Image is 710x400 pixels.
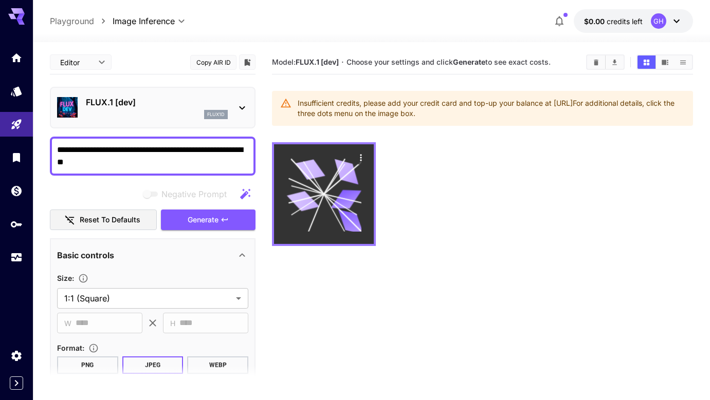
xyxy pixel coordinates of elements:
div: Models [10,85,23,98]
button: Show media in video view [656,55,674,69]
nav: breadcrumb [50,15,113,27]
div: Insufficient credits, please add your credit card and top-up your balance at [URL] For additional... [298,94,685,123]
span: Choose your settings and click to see exact costs. [347,58,551,66]
button: JPEG [122,356,184,374]
p: · [341,56,344,68]
button: PNG [57,356,118,374]
span: credits left [607,17,643,26]
span: Size : [57,274,74,282]
p: Basic controls [57,249,114,261]
span: Image Inference [113,15,175,27]
b: FLUX.1 [dev] [296,58,339,66]
p: FLUX.1 [dev] [86,96,228,108]
span: Negative Prompt [161,188,227,200]
span: $0.00 [584,17,607,26]
div: FLUX.1 [dev]flux1d [57,92,248,123]
div: Usage [10,251,23,264]
div: GH [651,13,666,29]
button: Add to library [243,56,252,68]
span: H [170,317,175,329]
button: Copy AIR ID [190,55,236,70]
button: Generate [161,209,256,231]
span: Generate [188,214,219,226]
button: Show media in grid view [638,55,656,69]
button: $0.00GH [574,9,693,33]
span: Editor [60,57,92,68]
span: Negative prompts are not compatible with the selected model. [141,187,235,200]
b: Generate [453,58,485,66]
div: Settings [10,349,23,362]
button: WEBP [187,356,248,374]
div: Actions [353,149,369,165]
button: Adjust the dimensions of the generated image by specifying its width and height in pixels, or sel... [74,273,93,283]
div: Library [10,151,23,164]
div: Show media in grid viewShow media in video viewShow media in list view [636,54,693,70]
span: 1:1 (Square) [64,292,232,304]
button: Reset to defaults [50,209,157,231]
div: Home [10,51,23,64]
button: Download All [606,55,624,69]
button: Show media in list view [674,55,692,69]
div: Playground [10,118,23,131]
div: API Keys [10,218,23,231]
p: flux1d [207,111,225,118]
div: Clear AllDownload All [586,54,625,70]
div: Basic controls [57,243,248,268]
button: Clear All [587,55,605,69]
div: $0.00 [584,16,643,27]
div: Wallet [10,184,23,197]
span: W [64,317,71,329]
a: Playground [50,15,94,27]
button: Choose the file format for the output image. [84,343,103,353]
button: Expand sidebar [10,376,23,390]
span: Model: [272,58,339,66]
span: Format : [57,344,84,352]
